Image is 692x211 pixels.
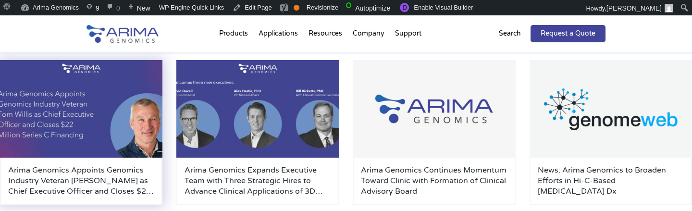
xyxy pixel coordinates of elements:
[361,165,507,197] a: Arima Genomics Continues Momentum Toward Clinic with Formation of Clinical Advisory Board
[538,165,684,197] a: News: Arima Genomics to Broaden Efforts in Hi-C-Based [MEDICAL_DATA] Dx
[8,165,154,197] a: Arima Genomics Appoints Genomics Industry Veteran [PERSON_NAME] as Chief Executive Officer and Cl...
[606,4,662,12] span: [PERSON_NAME]
[294,5,299,11] div: OK
[530,60,692,158] img: GenomeWeb_Press-Release_Logo-500x300.png
[499,27,521,40] p: Search
[86,25,159,43] img: Arima-Genomics-logo
[185,165,331,197] a: Arima Genomics Expands Executive Team with Three Strategic Hires to Advance Clinical Applications...
[176,60,339,158] img: Personnel-Announcement-LinkedIn-Carousel-22025-500x300.png
[531,25,605,42] a: Request a Quote
[353,60,515,158] img: Group-929-500x300.jpg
